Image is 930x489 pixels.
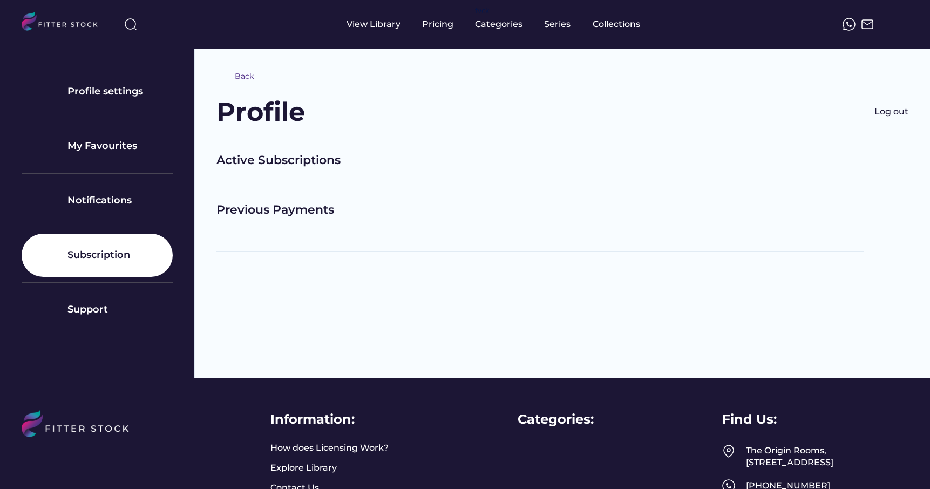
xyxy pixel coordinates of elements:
[27,185,59,217] img: yH5BAEAAAAALAAAAAABAAEAAAIBRAA7
[27,239,59,271] img: yH5BAEAAAAALAAAAAABAAEAAAIBRAA7
[22,12,107,34] img: LOGO.svg
[422,18,453,30] div: Pricing
[67,85,143,98] div: Profile settings
[270,462,337,474] a: Explore Library
[270,410,355,429] div: Information:
[216,70,229,83] img: yH5BAEAAAAALAAAAAABAAEAAAIBRAA7
[861,18,874,31] img: Frame%2051.svg
[27,130,59,162] img: yH5BAEAAAAALAAAAAABAAEAAAIBRAA7
[544,18,571,30] div: Series
[746,445,908,469] div: The Origin Rooms, [STREET_ADDRESS]
[722,410,777,429] div: Find Us:
[235,71,254,82] div: Back
[124,18,137,31] img: search-normal%203.svg
[518,410,594,429] div: Categories:
[593,18,640,30] div: Collections
[475,5,489,16] div: fvck
[67,248,130,262] div: Subscription
[67,303,108,316] div: Support
[874,106,908,118] div: Log out
[843,18,856,31] img: meteor-icons_whatsapp%20%281%29.svg
[67,139,137,153] div: My Favourites
[722,445,735,458] img: Frame%2049.svg
[22,410,142,464] img: LOGO%20%281%29.svg
[67,194,132,207] div: Notifications
[475,18,522,30] div: Categories
[856,106,869,119] img: yH5BAEAAAAALAAAAAABAAEAAAIBRAA7
[27,294,59,326] img: yH5BAEAAAAALAAAAAABAAEAAAIBRAA7
[890,18,903,31] img: yH5BAEAAAAALAAAAAABAAEAAAIBRAA7
[216,94,305,130] div: Profile
[347,18,400,30] div: View Library
[27,76,59,108] img: yH5BAEAAAAALAAAAAABAAEAAAIBRAA7
[216,202,864,219] div: Previous Payments
[216,152,864,169] div: Active Subscriptions
[270,442,389,454] a: How does Licensing Work?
